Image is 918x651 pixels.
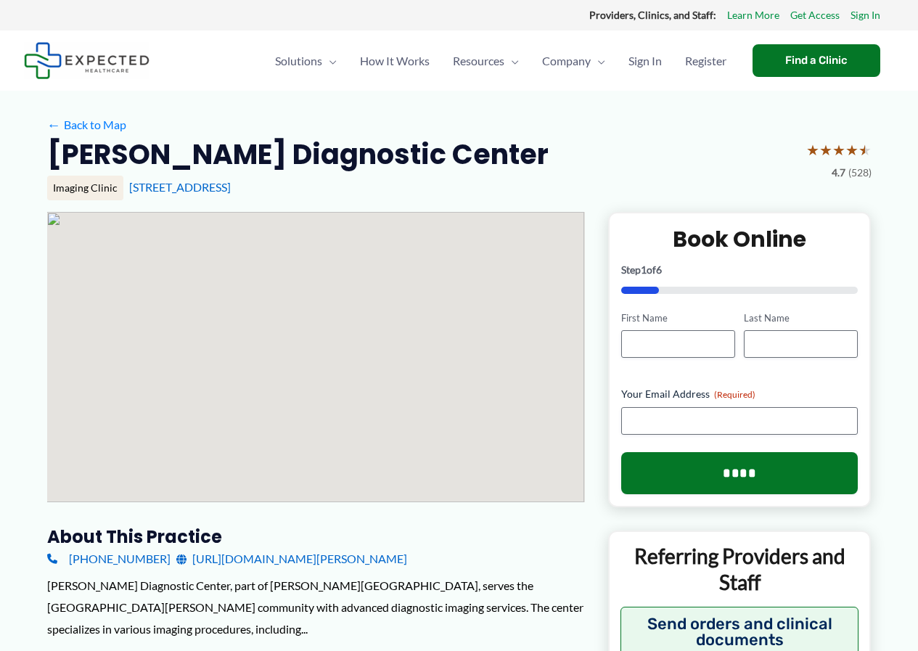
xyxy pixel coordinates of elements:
[832,136,845,163] span: ★
[851,6,880,25] a: Sign In
[617,36,673,86] a: Sign In
[819,136,832,163] span: ★
[275,36,322,86] span: Solutions
[685,36,726,86] span: Register
[176,548,407,570] a: [URL][DOMAIN_NAME][PERSON_NAME]
[641,263,647,276] span: 1
[263,36,738,86] nav: Primary Site Navigation
[621,225,858,253] h2: Book Online
[845,136,858,163] span: ★
[753,44,880,77] a: Find a Clinic
[348,36,441,86] a: How It Works
[656,263,662,276] span: 6
[727,6,779,25] a: Learn More
[848,163,872,182] span: (528)
[47,525,585,548] h3: About this practice
[744,311,858,325] label: Last Name
[360,36,430,86] span: How It Works
[620,543,859,596] p: Referring Providers and Staff
[589,9,716,21] strong: Providers, Clinics, and Staff:
[673,36,738,86] a: Register
[530,36,617,86] a: CompanyMenu Toggle
[47,548,171,570] a: [PHONE_NUMBER]
[47,575,585,639] div: [PERSON_NAME] Diagnostic Center, part of [PERSON_NAME][GEOGRAPHIC_DATA], serves the [GEOGRAPHIC_D...
[441,36,530,86] a: ResourcesMenu Toggle
[858,136,872,163] span: ★
[542,36,591,86] span: Company
[628,36,662,86] span: Sign In
[47,114,126,136] a: ←Back to Map
[591,36,605,86] span: Menu Toggle
[806,136,819,163] span: ★
[621,387,858,401] label: Your Email Address
[790,6,840,25] a: Get Access
[832,163,845,182] span: 4.7
[621,311,735,325] label: First Name
[453,36,504,86] span: Resources
[714,389,755,400] span: (Required)
[129,180,231,194] a: [STREET_ADDRESS]
[47,118,61,131] span: ←
[322,36,337,86] span: Menu Toggle
[24,42,149,79] img: Expected Healthcare Logo - side, dark font, small
[504,36,519,86] span: Menu Toggle
[47,136,549,172] h2: [PERSON_NAME] Diagnostic Center
[263,36,348,86] a: SolutionsMenu Toggle
[621,265,858,275] p: Step of
[47,176,123,200] div: Imaging Clinic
